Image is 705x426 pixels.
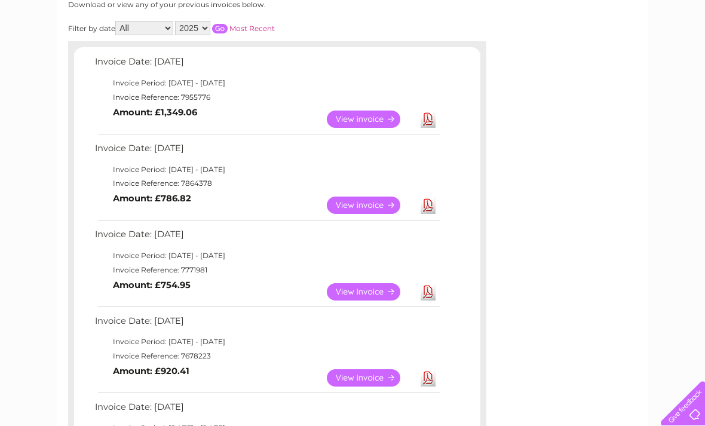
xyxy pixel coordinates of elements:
[113,280,191,290] b: Amount: £754.95
[92,349,442,363] td: Invoice Reference: 7678223
[92,176,442,191] td: Invoice Reference: 7864378
[558,51,594,60] a: Telecoms
[92,90,442,105] td: Invoice Reference: 7955776
[92,263,442,277] td: Invoice Reference: 7771981
[480,6,562,21] a: 0333 014 3131
[92,249,442,263] td: Invoice Period: [DATE] - [DATE]
[601,51,618,60] a: Blog
[92,399,442,421] td: Invoice Date: [DATE]
[92,76,442,90] td: Invoice Period: [DATE] - [DATE]
[421,283,436,301] a: Download
[327,369,415,387] a: View
[71,7,636,58] div: Clear Business is a trading name of Verastar Limited (registered in [GEOGRAPHIC_DATA] No. 3667643...
[626,51,655,60] a: Contact
[327,197,415,214] a: View
[92,226,442,249] td: Invoice Date: [DATE]
[24,31,85,68] img: logo.png
[92,140,442,163] td: Invoice Date: [DATE]
[525,51,551,60] a: Energy
[421,111,436,128] a: Download
[666,51,694,60] a: Log out
[229,24,275,33] a: Most Recent
[421,197,436,214] a: Download
[495,51,517,60] a: Water
[92,54,442,76] td: Invoice Date: [DATE]
[68,1,382,9] div: Download or view any of your previous invoices below.
[92,163,442,177] td: Invoice Period: [DATE] - [DATE]
[421,369,436,387] a: Download
[113,107,197,118] b: Amount: £1,349.06
[68,21,382,35] div: Filter by date
[113,193,191,204] b: Amount: £786.82
[327,111,415,128] a: View
[327,283,415,301] a: View
[92,313,442,335] td: Invoice Date: [DATE]
[92,335,442,349] td: Invoice Period: [DATE] - [DATE]
[113,366,189,376] b: Amount: £920.41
